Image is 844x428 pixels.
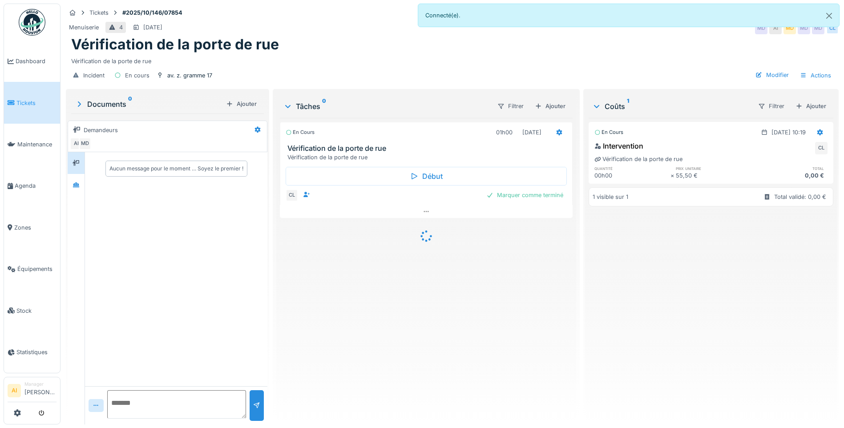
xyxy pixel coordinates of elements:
[593,193,628,201] div: 1 visible sur 1
[796,69,835,82] div: Actions
[752,69,792,81] div: Modifier
[15,182,57,190] span: Agenda
[19,9,45,36] img: Badge_color-CXgf-gQk.svg
[4,40,60,82] a: Dashboard
[594,171,670,180] div: 00h00
[287,153,569,162] div: Vérification de la porte de rue
[418,4,840,27] div: Connecté(e).
[286,189,298,202] div: CL
[774,193,826,201] div: Total validé: 0,00 €
[8,381,57,402] a: AI Manager[PERSON_NAME]
[109,165,243,173] div: Aucun message pour le moment … Soyez le premier !
[17,265,57,273] span: Équipements
[222,98,260,110] div: Ajouter
[496,128,513,137] div: 01h00
[71,53,833,65] div: Vérification de la porte de rue
[119,23,123,32] div: 4
[592,101,751,112] div: Coûts
[755,22,767,34] div: MD
[125,71,149,80] div: En cours
[483,189,567,201] div: Marquer comme terminé
[4,82,60,123] a: Tickets
[83,71,105,80] div: Incident
[69,23,99,32] div: Menuiserie
[16,307,57,315] span: Stock
[4,290,60,331] a: Stock
[676,166,751,171] h6: prix unitaire
[819,4,839,28] button: Close
[4,165,60,206] a: Agenda
[826,22,839,34] div: CL
[812,22,824,34] div: MD
[79,137,91,150] div: MD
[322,101,326,112] sup: 0
[4,207,60,248] a: Zones
[594,155,682,163] div: Vérification de la porte de rue
[75,99,222,109] div: Documents
[771,128,806,137] div: [DATE] 10:19
[4,124,60,165] a: Maintenance
[287,144,569,153] h3: Vérification de la porte de rue
[24,381,57,400] li: [PERSON_NAME]
[167,71,212,80] div: av. z. gramme 17
[143,23,162,32] div: [DATE]
[676,171,751,180] div: 55,50 €
[670,171,676,180] div: ×
[594,141,643,151] div: Intervention
[4,248,60,290] a: Équipements
[16,57,57,65] span: Dashboard
[14,223,57,232] span: Zones
[286,129,315,136] div: En cours
[783,22,796,34] div: MD
[16,99,57,107] span: Tickets
[594,166,670,171] h6: quantité
[70,137,82,150] div: AI
[286,167,567,186] div: Début
[752,171,828,180] div: 0,00 €
[4,331,60,373] a: Statistiques
[769,22,782,34] div: AI
[24,381,57,388] div: Manager
[522,128,541,137] div: [DATE]
[792,100,830,112] div: Ajouter
[17,140,57,149] span: Maintenance
[84,126,118,134] div: Demandeurs
[119,8,186,17] strong: #2025/10/146/07854
[531,100,569,112] div: Ajouter
[71,36,279,53] h1: Vérification de la porte de rue
[752,166,828,171] h6: total
[128,99,132,109] sup: 0
[815,142,828,154] div: CL
[798,22,810,34] div: MD
[89,8,109,17] div: Tickets
[283,101,490,112] div: Tâches
[8,384,21,397] li: AI
[627,101,629,112] sup: 1
[16,348,57,356] span: Statistiques
[493,100,528,113] div: Filtrer
[754,100,788,113] div: Filtrer
[594,129,623,136] div: En cours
